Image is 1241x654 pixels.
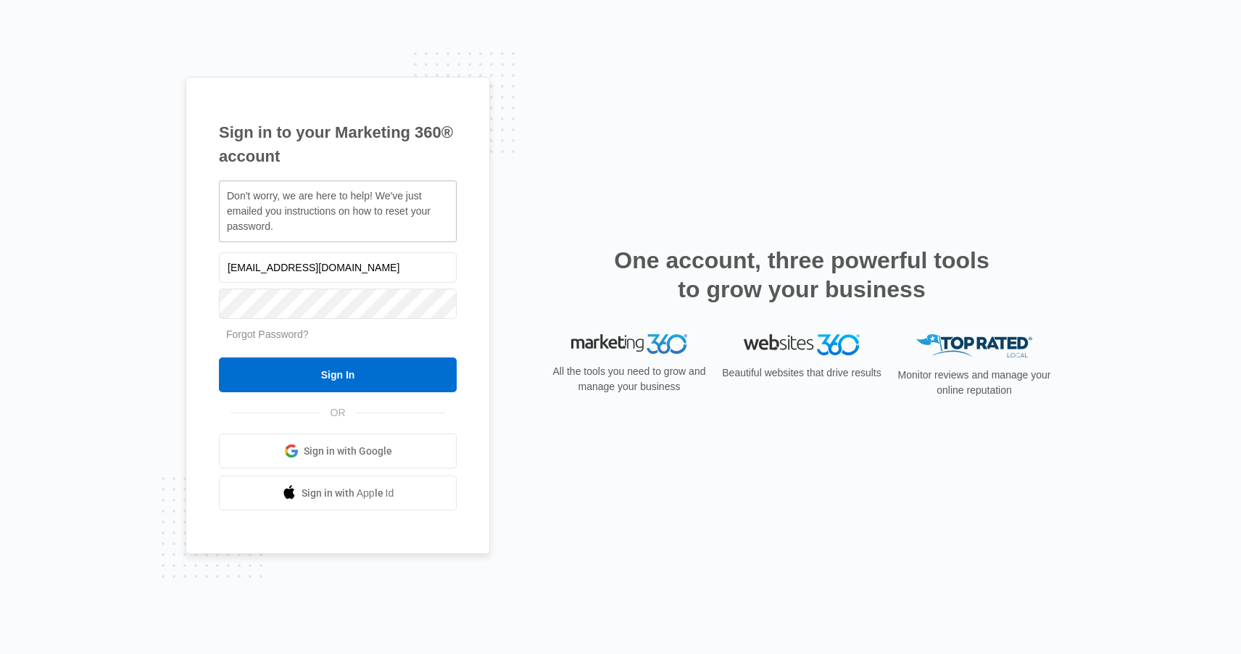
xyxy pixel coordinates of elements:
[320,405,356,421] span: OR
[227,190,431,232] span: Don't worry, we are here to help! We've just emailed you instructions on how to reset your password.
[219,434,457,468] a: Sign in with Google
[744,334,860,355] img: Websites 360
[610,246,994,304] h2: One account, three powerful tools to grow your business
[893,368,1055,398] p: Monitor reviews and manage your online reputation
[571,334,687,355] img: Marketing 360
[302,486,394,501] span: Sign in with Apple Id
[219,357,457,392] input: Sign In
[916,334,1032,358] img: Top Rated Local
[226,328,309,340] a: Forgot Password?
[721,365,883,381] p: Beautiful websites that drive results
[219,476,457,510] a: Sign in with Apple Id
[304,444,392,459] span: Sign in with Google
[219,120,457,168] h1: Sign in to your Marketing 360® account
[548,364,710,394] p: All the tools you need to grow and manage your business
[219,252,457,283] input: Email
